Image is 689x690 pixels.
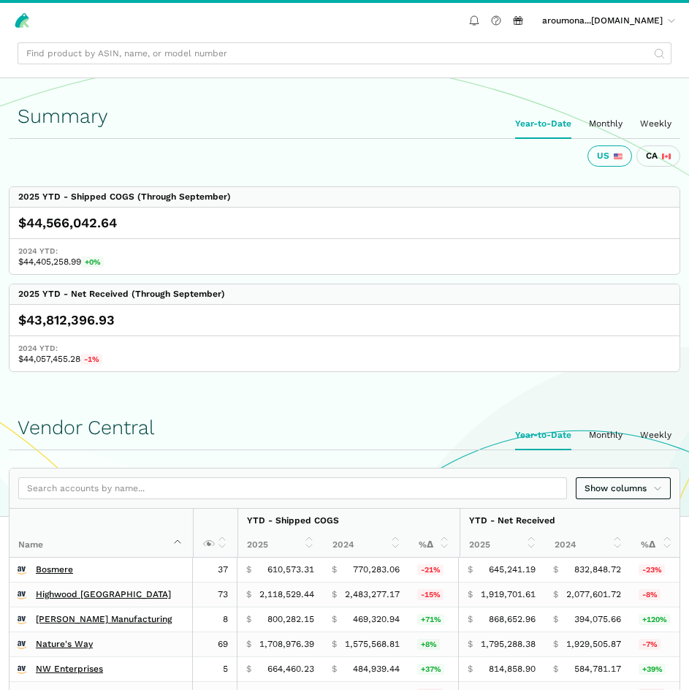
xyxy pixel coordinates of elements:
[18,214,671,232] div: $44,566,042.64
[553,614,558,625] span: $
[630,657,680,682] td: 39.34%
[353,614,400,625] span: 469,320.94
[259,589,314,600] span: 2,118,529.44
[324,533,410,558] th: 2024: activate to sort column ascending
[193,607,237,632] td: 8
[193,558,237,583] td: 37
[468,564,473,575] span: $
[247,515,339,526] strong: YTD - Shipped COGS
[580,421,631,450] ui-tab: Monthly
[546,533,632,558] th: 2024: activate to sort column ascending
[460,533,546,558] th: 2025: activate to sort column ascending
[631,110,680,138] ui-tab: Weekly
[553,589,558,600] span: $
[345,639,400,650] span: 1,575,568.81
[574,564,621,575] span: 832,848.72
[408,632,458,657] td: 8.47%
[614,152,623,161] img: 226-united-states-3a775d967d35a21fe9d819e24afa6dfbf763e8f1ec2e2b5a04af89618ae55acb.svg
[18,289,225,300] div: 2025 YTD - Net Received (Through September)
[408,558,458,583] td: -20.73%
[36,639,93,650] a: Nature's Way
[630,607,680,632] td: 120.43%
[18,417,671,439] h1: Vendor Central
[662,152,671,161] img: 243-canada-6dcbff6b5ddfbc3d576af9e026b5d206327223395eaa30c1e22b34077c083801.svg
[36,614,172,625] a: [PERSON_NAME] Manufacturing
[267,614,314,625] span: 800,282.15
[468,589,473,600] span: $
[267,664,314,675] span: 664,460.23
[417,564,444,575] span: -21%
[36,664,103,675] a: NW Enterprises
[489,614,536,625] span: 868,652.96
[353,664,400,675] span: 484,939.44
[36,589,171,600] a: Highwood [GEOGRAPHIC_DATA]
[574,664,621,675] span: 584,781.17
[468,639,473,650] span: $
[639,664,666,675] span: +39%
[417,639,440,650] span: +8%
[193,583,237,607] td: 73
[630,632,680,657] td: -6.96%
[646,151,658,162] span: CA
[553,564,558,575] span: $
[237,533,324,558] th: 2025: activate to sort column ascending
[417,664,444,675] span: +37%
[580,110,631,138] ui-tab: Monthly
[417,589,444,600] span: -15%
[332,614,337,625] span: $
[193,632,237,657] td: 69
[417,614,444,625] span: +71%
[597,151,609,162] span: US
[18,477,567,499] input: Search accounts by name...
[410,533,460,558] th: %Δ: activate to sort column ascending
[259,639,314,650] span: 1,708,976.39
[81,257,104,268] span: +0%
[481,589,536,600] span: 1,919,701.61
[193,509,237,558] th: : activate to sort column ascending
[585,482,662,495] span: Show columns
[345,589,400,600] span: 2,483,277.17
[506,110,580,138] ui-tab: Year-to-Date
[639,639,661,650] span: -7%
[506,421,580,450] ui-tab: Year-to-Date
[353,564,400,575] span: 770,283.06
[332,564,337,575] span: $
[469,515,555,526] strong: YTD - Net Received
[18,257,671,268] span: $44,405,258.99
[36,564,73,575] a: Bosmere
[489,664,536,675] span: 814,858.90
[18,246,671,257] span: 2024 YTD:
[18,343,671,354] span: 2024 YTD:
[267,564,314,575] span: 610,573.31
[408,583,458,607] td: -14.69%
[639,614,670,625] span: +120%
[542,15,663,26] span: aroumona...[DOMAIN_NAME]
[408,607,458,632] td: 70.52%
[246,664,251,675] span: $
[632,533,682,558] th: %Δ: activate to sort column ascending
[630,583,680,607] td: -7.60%
[631,421,680,450] ui-tab: Weekly
[630,558,680,583] td: -22.53%
[639,564,665,575] span: -23%
[408,657,458,682] td: 37.02%
[576,477,671,499] a: Show columns
[246,589,251,600] span: $
[481,639,536,650] span: 1,795,288.38
[468,614,473,625] span: $
[489,564,536,575] span: 645,241.19
[566,639,621,650] span: 1,929,505.87
[18,354,671,365] span: $44,057,455.28
[332,664,337,675] span: $
[332,639,337,650] span: $
[574,614,621,625] span: 394,075.66
[639,589,661,600] span: -8%
[553,639,558,650] span: $
[18,311,671,329] div: $43,812,396.93
[332,589,337,600] span: $
[553,664,558,675] span: $
[80,354,102,365] span: -1%
[18,192,231,202] div: 2025 YTD - Shipped COGS (Through September)
[9,509,193,558] th: Name : activate to sort column descending
[193,657,237,682] td: 5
